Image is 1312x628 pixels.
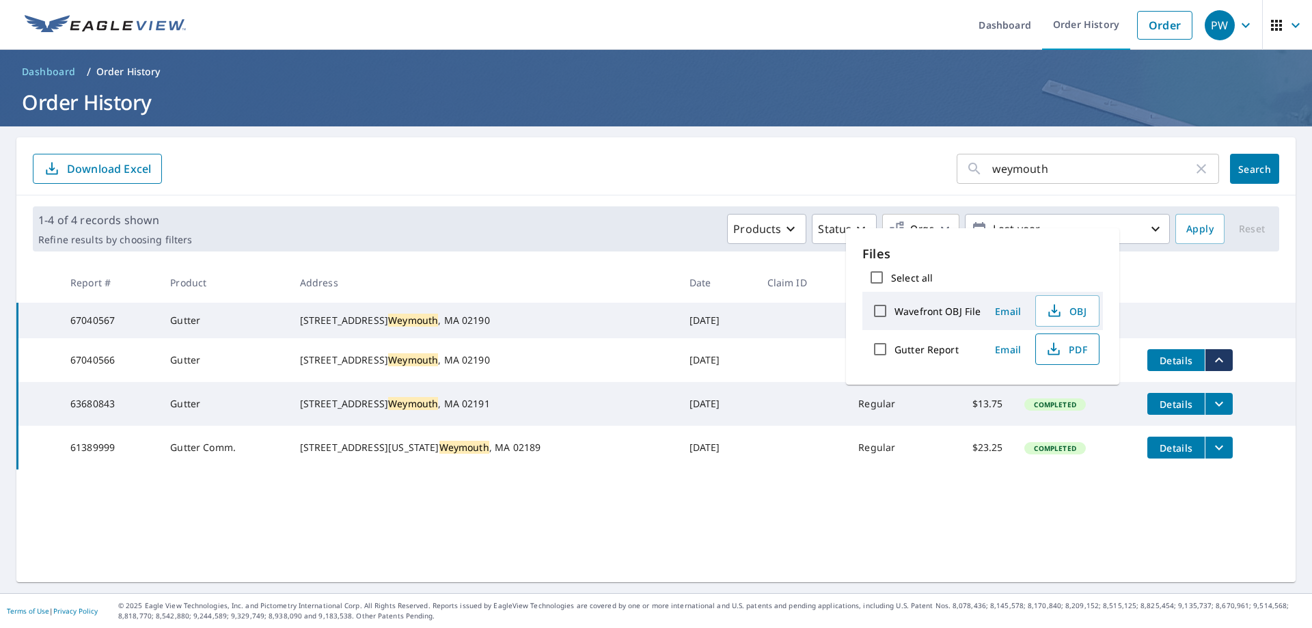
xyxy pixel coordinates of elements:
[16,88,1296,116] h1: Order History
[935,426,1013,469] td: $23.25
[16,61,81,83] a: Dashboard
[965,214,1170,244] button: Last year
[1035,333,1099,365] button: PDF
[986,339,1030,360] button: Email
[888,221,934,238] span: Orgs
[388,353,438,366] mark: Weymouth
[679,303,756,338] td: [DATE]
[847,426,935,469] td: Regular
[59,338,159,382] td: 67040566
[159,303,288,338] td: Gutter
[894,305,981,318] label: Wavefront OBJ File
[159,426,288,469] td: Gutter Comm.
[25,15,186,36] img: EV Logo
[812,214,877,244] button: Status
[847,382,935,426] td: Regular
[59,382,159,426] td: 63680843
[882,214,959,244] button: Orgs
[679,382,756,426] td: [DATE]
[1147,349,1205,371] button: detailsBtn-67040566
[16,61,1296,83] nav: breadcrumb
[1044,303,1088,319] span: OBJ
[862,245,1103,263] p: Files
[1026,443,1084,453] span: Completed
[987,217,1147,241] p: Last year
[679,338,756,382] td: [DATE]
[1205,10,1235,40] div: PW
[7,606,49,616] a: Terms of Use
[756,262,848,303] th: Claim ID
[1044,341,1088,357] span: PDF
[1175,214,1225,244] button: Apply
[300,314,668,327] div: [STREET_ADDRESS] , MA 02190
[67,161,151,176] p: Download Excel
[1137,11,1192,40] a: Order
[818,221,851,237] p: Status
[59,303,159,338] td: 67040567
[439,441,489,454] mark: Weymouth
[1156,441,1197,454] span: Details
[59,262,159,303] th: Report #
[986,301,1030,322] button: Email
[96,65,161,79] p: Order History
[727,214,806,244] button: Products
[1147,393,1205,415] button: detailsBtn-63680843
[300,441,668,454] div: [STREET_ADDRESS][US_STATE] , MA 02189
[1156,354,1197,367] span: Details
[53,606,98,616] a: Privacy Policy
[992,150,1193,188] input: Address, Report #, Claim ID, etc.
[300,353,668,367] div: [STREET_ADDRESS] , MA 02190
[159,338,288,382] td: Gutter
[679,262,756,303] th: Date
[1205,349,1233,371] button: filesDropdownBtn-67040566
[1205,437,1233,459] button: filesDropdownBtn-61389999
[118,601,1305,621] p: © 2025 Eagle View Technologies, Inc. and Pictometry International Corp. All Rights Reserved. Repo...
[87,64,91,80] li: /
[679,426,756,469] td: [DATE]
[1205,393,1233,415] button: filesDropdownBtn-63680843
[1156,398,1197,411] span: Details
[38,212,192,228] p: 1-4 of 4 records shown
[388,397,438,410] mark: Weymouth
[992,343,1024,356] span: Email
[992,305,1024,318] span: Email
[38,234,192,246] p: Refine results by choosing filters
[159,382,288,426] td: Gutter
[1186,221,1214,238] span: Apply
[1147,437,1205,459] button: detailsBtn-61389999
[300,397,668,411] div: [STREET_ADDRESS] , MA 02191
[388,314,438,327] mark: Weymouth
[33,154,162,184] button: Download Excel
[894,343,959,356] label: Gutter Report
[159,262,288,303] th: Product
[22,65,76,79] span: Dashboard
[59,426,159,469] td: 61389999
[1230,154,1279,184] button: Search
[733,221,781,237] p: Products
[1026,400,1084,409] span: Completed
[289,262,679,303] th: Address
[1241,163,1268,176] span: Search
[935,382,1013,426] td: $13.75
[7,607,98,615] p: |
[1035,295,1099,327] button: OBJ
[891,271,933,284] label: Select all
